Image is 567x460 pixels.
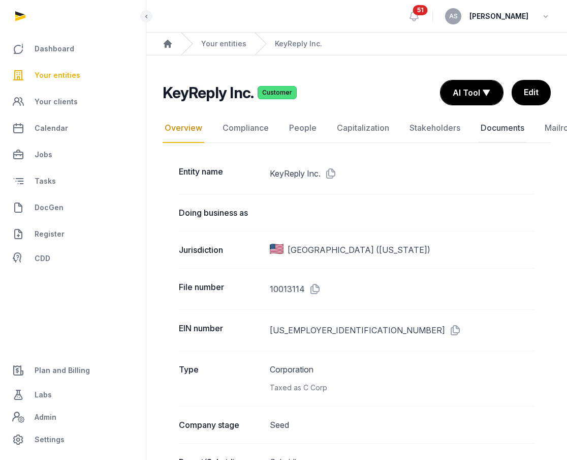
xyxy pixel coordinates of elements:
[179,165,262,182] dt: Entity name
[512,80,551,105] a: Edit
[35,175,56,187] span: Tasks
[179,207,262,219] dt: Doing business as
[8,407,138,427] a: Admin
[413,5,428,15] span: 51
[8,90,138,114] a: Your clients
[407,113,462,143] a: Stakeholders
[8,383,138,407] a: Labs
[179,419,262,431] dt: Company stage
[179,281,262,297] dt: File number
[220,113,271,143] a: Compliance
[275,39,322,49] a: KeyReply Inc.
[270,322,534,338] dd: [US_EMPLOYER_IDENTIFICATION_NUMBER]
[35,69,80,81] span: Your entities
[270,363,534,394] dd: Corporation
[8,169,138,193] a: Tasks
[270,419,534,431] dd: Seed
[35,149,52,161] span: Jobs
[8,116,138,140] a: Calendar
[35,434,65,446] span: Settings
[8,427,138,452] a: Settings
[163,83,254,102] h2: KeyReply Inc.
[163,113,204,143] a: Overview
[270,165,534,182] dd: KeyReply Inc.
[270,382,534,394] div: Taxed as C Corp
[179,244,262,256] dt: Jurisdiction
[287,113,319,143] a: People
[201,39,246,49] a: Your entities
[479,113,526,143] a: Documents
[335,113,391,143] a: Capitalization
[8,195,138,220] a: DocGen
[35,252,50,265] span: CDD
[35,389,52,401] span: Labs
[270,281,534,297] dd: 10013114
[179,322,262,338] dt: EIN number
[146,33,567,55] nav: Breadcrumb
[35,202,64,214] span: DocGen
[440,80,503,105] button: AI Tool ▼
[8,63,138,88] a: Your entities
[8,222,138,246] a: Register
[449,13,458,19] span: AS
[35,43,74,55] span: Dashboard
[35,364,90,377] span: Plan and Billing
[8,248,138,269] a: CDD
[35,228,65,240] span: Register
[35,411,56,423] span: Admin
[8,37,138,61] a: Dashboard
[469,10,528,22] span: [PERSON_NAME]
[445,8,461,24] button: AS
[288,244,430,256] span: [GEOGRAPHIC_DATA] ([US_STATE])
[8,358,138,383] a: Plan and Billing
[179,363,262,394] dt: Type
[258,86,297,99] span: Customer
[163,113,551,143] nav: Tabs
[35,122,68,134] span: Calendar
[8,142,138,167] a: Jobs
[35,96,78,108] span: Your clients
